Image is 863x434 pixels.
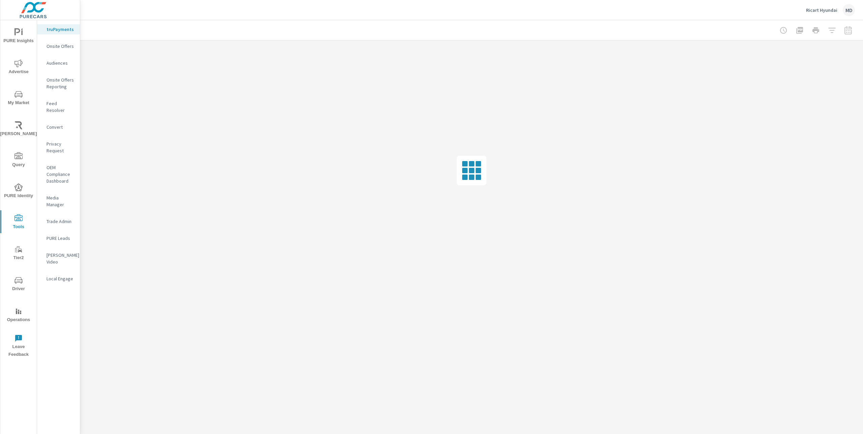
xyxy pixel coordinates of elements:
[47,76,75,90] p: Onsite Offers Reporting
[0,20,37,361] div: nav menu
[37,216,80,226] div: Trade Admin
[806,7,837,13] p: Ricart Hyundai
[2,90,35,107] span: My Market
[47,164,75,184] p: OEM Compliance Dashboard
[2,59,35,76] span: Advertise
[47,43,75,50] p: Onsite Offers
[2,214,35,231] span: Tools
[37,250,80,267] div: [PERSON_NAME] Video
[47,124,75,130] p: Convert
[37,233,80,243] div: PURE Leads
[47,235,75,242] p: PURE Leads
[37,162,80,186] div: OEM Compliance Dashboard
[2,121,35,138] span: [PERSON_NAME]
[37,24,80,34] div: truPayments
[2,28,35,45] span: PURE Insights
[47,194,75,208] p: Media Manager
[47,252,75,265] p: [PERSON_NAME] Video
[2,276,35,293] span: Driver
[37,75,80,92] div: Onsite Offers Reporting
[37,193,80,210] div: Media Manager
[2,334,35,359] span: Leave Feedback
[843,4,855,16] div: MD
[47,60,75,66] p: Audiences
[47,141,75,154] p: Privacy Request
[37,41,80,51] div: Onsite Offers
[47,26,75,33] p: truPayments
[47,275,75,282] p: Local Engage
[2,183,35,200] span: PURE Identity
[37,98,80,115] div: Feed Resolver
[37,122,80,132] div: Convert
[2,152,35,169] span: Query
[37,58,80,68] div: Audiences
[2,307,35,324] span: Operations
[47,100,75,114] p: Feed Resolver
[2,245,35,262] span: Tier2
[37,139,80,156] div: Privacy Request
[47,218,75,225] p: Trade Admin
[37,274,80,284] div: Local Engage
